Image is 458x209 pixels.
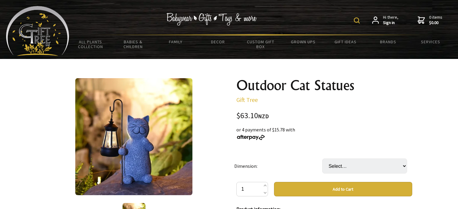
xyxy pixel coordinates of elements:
img: Afterpay [236,135,265,140]
td: Dimension: [234,150,322,182]
span: 0 items [429,14,442,25]
img: Babyware - Gifts - Toys and more... [6,6,69,56]
h1: Outdoor Cat Statues [236,78,412,93]
a: All Plants Collection [69,35,112,53]
a: Hi there,Sign in [372,15,398,25]
img: Outdoor Cat Statues [75,78,192,195]
a: 0 items$0.00 [418,15,442,25]
a: Grown Ups [282,35,324,48]
a: Decor [197,35,239,48]
a: Babies & Children [112,35,154,53]
a: Custom Gift Box [239,35,282,53]
a: Brands [367,35,410,48]
a: Services [410,35,452,48]
a: Gift Tree [236,96,258,103]
a: Gift Ideas [324,35,367,48]
div: or 4 payments of $15.78 with [236,126,412,140]
strong: Sign in [383,20,398,26]
span: NZD [258,113,269,120]
img: product search [354,17,360,23]
img: Babywear - Gifts - Toys & more [167,13,257,26]
button: Add to Cart [274,182,412,196]
div: $63.10 [236,112,412,120]
span: Hi there, [383,15,398,25]
a: Family [154,35,197,48]
strong: $0.00 [429,20,442,26]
